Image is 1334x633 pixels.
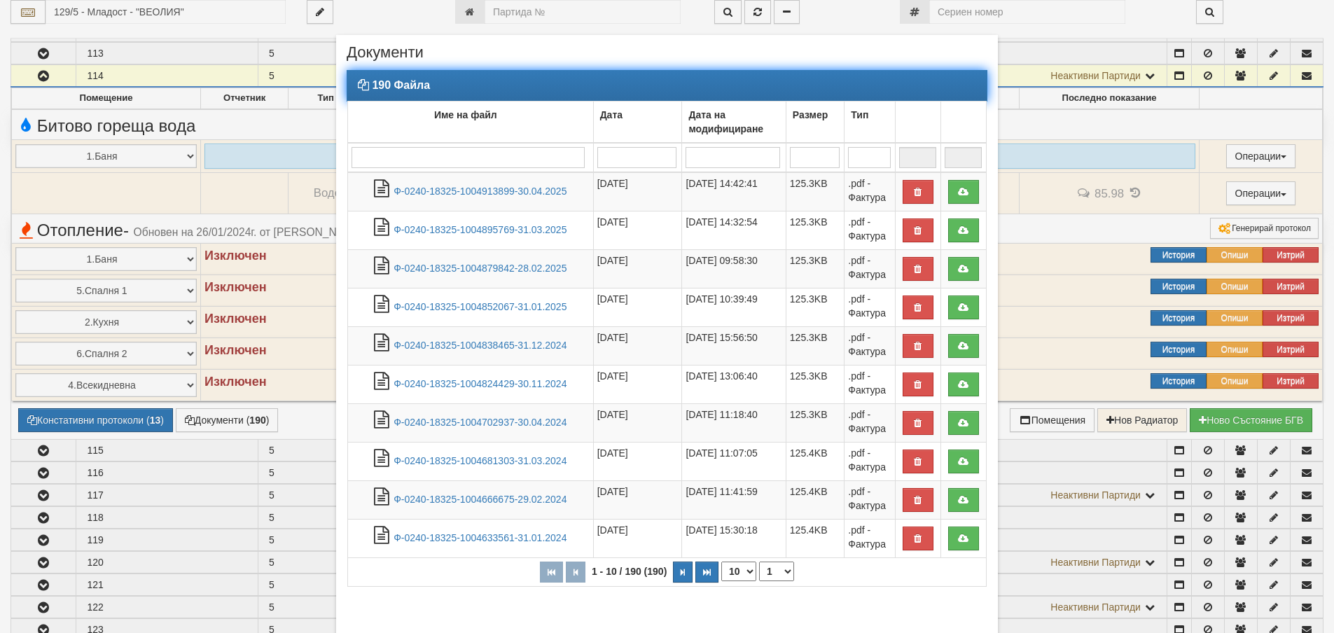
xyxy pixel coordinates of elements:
td: [DATE] 13:06:40 [682,365,786,403]
td: 125.4KB [786,480,844,519]
tr: Ф-0240-18325-1004681303-31.03.2024.pdf - Фактура [348,442,987,480]
button: Следваща страница [673,562,693,583]
td: .pdf - Фактура [845,249,896,288]
td: : No sort applied, activate to apply an ascending sort [895,101,940,143]
td: .pdf - Фактура [845,519,896,557]
tr: Ф-0240-18325-1004633561-31.01.2024.pdf - Фактура [348,519,987,557]
b: Дата на модифициране [688,109,763,134]
td: .pdf - Фактура [845,480,896,519]
td: .pdf - Фактура [845,172,896,211]
td: [DATE] 11:18:40 [682,403,786,442]
td: Дата на модифициране: No sort applied, activate to apply an ascending sort [682,101,786,143]
td: [DATE] 15:56:50 [682,326,786,365]
td: : No sort applied, activate to apply an ascending sort [940,101,986,143]
td: Дата: No sort applied, activate to apply an ascending sort [593,101,682,143]
td: .pdf - Фактура [845,403,896,442]
a: Ф-0240-18325-1004838465-31.12.2024 [394,340,567,351]
span: 1 - 10 / 190 (190) [588,566,670,577]
td: 125.3KB [786,365,844,403]
td: [DATE] 15:30:18 [682,519,786,557]
select: Брой редове на страница [721,562,756,581]
td: .pdf - Фактура [845,288,896,326]
td: Размер: No sort applied, activate to apply an ascending sort [786,101,844,143]
td: [DATE] [593,288,682,326]
td: 125.3KB [786,211,844,249]
a: Ф-0240-18325-1004702937-30.04.2024 [394,417,567,428]
td: 125.4KB [786,442,844,480]
button: Първа страница [540,562,563,583]
td: [DATE] 09:58:30 [682,249,786,288]
tr: Ф-0240-18325-1004702937-30.04.2024.pdf - Фактура [348,403,987,442]
td: [DATE] 11:41:59 [682,480,786,519]
tr: Ф-0240-18325-1004913899-30.04.2025.pdf - Фактура [348,172,987,211]
td: [DATE] 11:07:05 [682,442,786,480]
span: Документи [347,46,424,70]
select: Страница номер [759,562,794,581]
tr: Ф-0240-18325-1004824429-30.11.2024.pdf - Фактура [348,365,987,403]
td: [DATE] 14:42:41 [682,172,786,211]
td: Тип: No sort applied, activate to apply an ascending sort [845,101,896,143]
td: 125.3KB [786,288,844,326]
b: Размер [793,109,828,120]
td: .pdf - Фактура [845,211,896,249]
td: 125.3KB [786,249,844,288]
td: [DATE] [593,519,682,557]
a: Ф-0240-18325-1004913899-30.04.2025 [394,186,567,197]
a: Ф-0240-18325-1004666675-29.02.2024 [394,494,567,505]
a: Ф-0240-18325-1004633561-31.01.2024 [394,532,567,543]
b: Име на файл [434,109,497,120]
td: .pdf - Фактура [845,365,896,403]
td: [DATE] 14:32:54 [682,211,786,249]
td: [DATE] [593,403,682,442]
a: Ф-0240-18325-1004852067-31.01.2025 [394,301,567,312]
td: [DATE] [593,365,682,403]
tr: Ф-0240-18325-1004879842-28.02.2025.pdf - Фактура [348,249,987,288]
td: [DATE] [593,172,682,211]
tr: Ф-0240-18325-1004895769-31.03.2025.pdf - Фактура [348,211,987,249]
td: [DATE] [593,249,682,288]
b: Дата [600,109,623,120]
td: [DATE] [593,480,682,519]
a: Ф-0240-18325-1004895769-31.03.2025 [394,224,567,235]
tr: Ф-0240-18325-1004852067-31.01.2025.pdf - Фактура [348,288,987,326]
td: .pdf - Фактура [845,326,896,365]
td: .pdf - Фактура [845,442,896,480]
td: 125.3KB [786,403,844,442]
td: 125.3KB [786,326,844,365]
tr: Ф-0240-18325-1004666675-29.02.2024.pdf - Фактура [348,480,987,519]
td: [DATE] [593,442,682,480]
td: 125.3KB [786,172,844,211]
strong: 190 Файла [372,79,430,91]
a: Ф-0240-18325-1004824429-30.11.2024 [394,378,567,389]
td: [DATE] [593,211,682,249]
td: [DATE] 10:39:49 [682,288,786,326]
a: Ф-0240-18325-1004681303-31.03.2024 [394,455,567,466]
td: [DATE] [593,326,682,365]
a: Ф-0240-18325-1004879842-28.02.2025 [394,263,567,274]
tr: Ф-0240-18325-1004838465-31.12.2024.pdf - Фактура [348,326,987,365]
td: Име на файл: No sort applied, activate to apply an ascending sort [348,101,594,143]
button: Предишна страница [566,562,585,583]
td: 125.4KB [786,519,844,557]
button: Последна страница [695,562,718,583]
b: Тип [851,109,868,120]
